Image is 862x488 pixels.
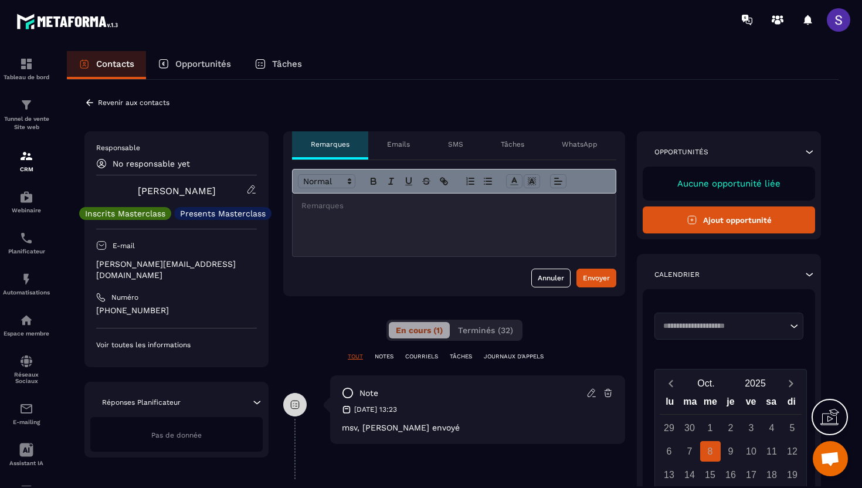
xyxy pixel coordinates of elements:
[700,441,721,462] div: 8
[700,418,721,438] div: 1
[501,140,524,149] p: Tâches
[741,394,761,414] div: ve
[102,398,181,407] p: Réponses Planificateur
[405,353,438,361] p: COURRIELS
[342,423,613,432] p: msv, [PERSON_NAME] envoyé
[781,394,802,414] div: di
[451,322,520,338] button: Terminés (32)
[782,418,803,438] div: 5
[484,353,544,361] p: JOURNAUX D'APPELS
[3,393,50,434] a: emailemailE-mailing
[113,159,190,168] p: No responsable yet
[3,181,50,222] a: automationsautomationsWebinaire
[96,259,257,281] p: [PERSON_NAME][EMAIL_ADDRESS][DOMAIN_NAME]
[660,394,680,414] div: lu
[19,57,33,71] img: formation
[3,304,50,345] a: automationsautomationsEspace membre
[813,441,848,476] div: Ouvrir le chat
[654,147,708,157] p: Opportunités
[19,231,33,245] img: scheduler
[654,178,803,189] p: Aucune opportunité liée
[19,354,33,368] img: social-network
[96,305,257,316] p: [PHONE_NUMBER]
[721,418,741,438] div: 2
[359,388,378,399] p: note
[151,431,202,439] span: Pas de donnée
[111,293,138,302] p: Numéro
[680,465,700,485] div: 14
[387,140,410,149] p: Emails
[680,441,700,462] div: 7
[19,272,33,286] img: automations
[3,345,50,393] a: social-networksocial-networkRéseaux Sociaux
[643,206,815,233] button: Ajout opportunité
[741,465,762,485] div: 17
[450,353,472,361] p: TÂCHES
[138,185,216,196] a: [PERSON_NAME]
[782,441,803,462] div: 12
[583,272,610,284] div: Envoyer
[3,166,50,172] p: CRM
[780,375,802,391] button: Next month
[721,394,741,414] div: je
[3,289,50,296] p: Automatisations
[16,11,122,32] img: logo
[659,465,680,485] div: 13
[3,330,50,337] p: Espace membre
[660,375,681,391] button: Previous month
[680,418,700,438] div: 30
[19,402,33,416] img: email
[782,465,803,485] div: 19
[700,465,721,485] div: 15
[375,353,393,361] p: NOTES
[96,59,134,69] p: Contacts
[721,441,741,462] div: 9
[396,326,443,335] span: En cours (1)
[3,460,50,466] p: Assistant IA
[3,140,50,181] a: formationformationCRM
[721,465,741,485] div: 16
[19,190,33,204] img: automations
[576,269,616,287] button: Envoyer
[311,140,349,149] p: Remarques
[96,340,257,350] p: Voir toutes les informations
[96,143,257,152] p: Responsable
[3,434,50,475] a: Assistant IA
[3,89,50,140] a: formationformationTunnel de vente Site web
[731,373,780,394] button: Open years overlay
[659,320,787,332] input: Search for option
[67,51,146,79] a: Contacts
[146,51,243,79] a: Opportunités
[654,270,700,279] p: Calendrier
[531,269,571,287] button: Annuler
[762,418,782,438] div: 4
[654,313,803,340] div: Search for option
[19,98,33,112] img: formation
[3,371,50,384] p: Réseaux Sociaux
[3,48,50,89] a: formationformationTableau de bord
[3,263,50,304] a: automationsautomationsAutomatisations
[19,149,33,163] img: formation
[562,140,598,149] p: WhatsApp
[3,419,50,425] p: E-mailing
[3,222,50,263] a: schedulerschedulerPlanificateur
[458,326,513,335] span: Terminés (32)
[3,115,50,131] p: Tunnel de vente Site web
[98,99,169,107] p: Revenir aux contacts
[180,209,266,218] p: Presents Masterclass
[700,394,721,414] div: me
[85,209,165,218] p: Inscrits Masterclass
[113,241,135,250] p: E-mail
[3,248,50,255] p: Planificateur
[681,373,731,394] button: Open months overlay
[659,418,680,438] div: 29
[348,353,363,361] p: TOUT
[272,59,302,69] p: Tâches
[3,74,50,80] p: Tableau de bord
[243,51,314,79] a: Tâches
[175,59,231,69] p: Opportunités
[762,465,782,485] div: 18
[741,441,762,462] div: 10
[680,394,701,414] div: ma
[448,140,463,149] p: SMS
